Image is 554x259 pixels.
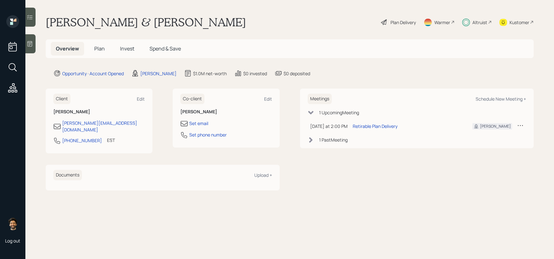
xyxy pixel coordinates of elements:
h6: Meetings [308,94,332,104]
div: Schedule New Meeting + [476,96,526,102]
div: [PERSON_NAME] [140,70,177,77]
div: Altruist [472,19,487,26]
div: Opportunity · Account Opened [62,70,124,77]
span: Overview [56,45,79,52]
div: Upload + [254,172,272,178]
div: Plan Delivery [390,19,416,26]
h6: [PERSON_NAME] [180,109,272,115]
span: Invest [120,45,134,52]
div: Edit [264,96,272,102]
div: Warmer [434,19,450,26]
h6: [PERSON_NAME] [53,109,145,115]
div: $1.0M net-worth [193,70,227,77]
div: Log out [5,238,20,244]
div: EST [107,137,115,143]
div: 1 Past Meeting [319,136,348,143]
img: eric-schwartz-headshot.png [6,217,19,230]
div: $0 invested [243,70,267,77]
div: Retirable Plan Delivery [353,123,397,129]
span: Plan [94,45,105,52]
span: Spend & Save [150,45,181,52]
h6: Co-client [180,94,204,104]
h6: Documents [53,170,82,180]
div: $0 deposited [284,70,310,77]
h1: [PERSON_NAME] & [PERSON_NAME] [46,15,246,29]
div: [PERSON_NAME][EMAIL_ADDRESS][DOMAIN_NAME] [62,120,145,133]
div: Set email [189,120,208,127]
div: Edit [137,96,145,102]
div: Kustomer [510,19,529,26]
div: [DATE] at 2:00 PM [310,123,348,129]
div: [PHONE_NUMBER] [62,137,102,144]
h6: Client [53,94,70,104]
div: [PERSON_NAME] [480,123,511,129]
div: 1 Upcoming Meeting [319,109,359,116]
div: Set phone number [189,131,227,138]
